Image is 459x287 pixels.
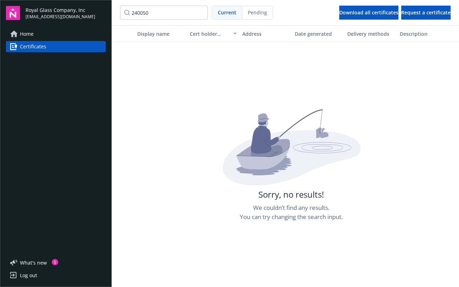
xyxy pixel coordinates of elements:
[26,6,106,20] button: Royal Glass Company, Inc[EMAIL_ADDRESS][DOMAIN_NAME]
[295,30,342,37] div: Date generated
[339,6,398,19] div: Download all certificates
[292,25,345,42] button: Date generated
[248,9,267,16] span: Pending
[397,25,450,42] button: Description
[347,30,394,37] div: Delivery methods
[134,25,187,42] button: Display name
[258,189,324,200] span: Sorry, no results!
[6,28,106,40] a: Home
[242,6,273,19] span: Pending
[52,259,58,265] div: 1
[20,41,46,52] span: Certificates
[26,6,95,14] span: Royal Glass Company, Inc
[401,9,451,16] span: Request a certificate
[137,30,184,37] div: Display name
[120,6,208,20] input: Filter certificates...
[242,30,289,37] div: Address
[6,41,106,52] a: Certificates
[187,25,239,42] button: Cert holder name
[400,30,447,37] div: Description
[6,6,20,20] img: navigator-logo.svg
[401,6,451,20] button: Request a certificate
[240,212,343,221] span: You can try changing the search input.
[218,9,236,16] span: Current
[20,28,34,40] span: Home
[339,6,398,20] button: Download all certificates
[239,25,292,42] button: Address
[26,14,95,20] span: [EMAIL_ADDRESS][DOMAIN_NAME]
[190,30,229,37] div: Cert holder name
[6,259,58,266] button: What's new1
[345,25,397,42] button: Delivery methods
[20,259,47,266] span: What ' s new
[20,270,37,281] div: Log out
[253,203,329,212] span: We couldn’t find any results.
